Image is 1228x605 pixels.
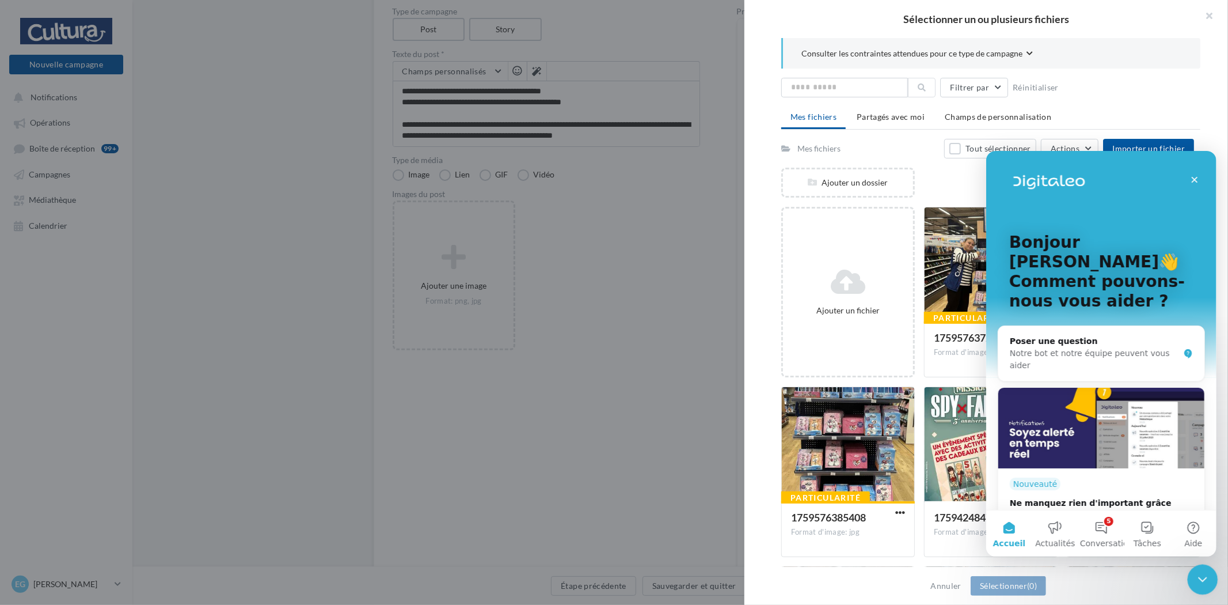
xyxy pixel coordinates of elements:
span: Conversations [94,388,151,396]
span: (0) [1027,581,1037,591]
div: Format d'image: jpg [934,527,1048,538]
iframe: Intercom live chat [1188,565,1218,595]
button: Actualités [46,360,92,406]
div: NouveautéNe manquez rien d'important grâce à l'onglet "Notifications" 🔔 [12,236,219,407]
button: Sélectionner(0) [971,576,1046,596]
button: Tout sélectionner [944,139,1036,158]
button: Conversations [92,360,138,406]
span: Tâches [147,388,175,396]
span: Actions [1051,143,1079,153]
div: Particularité [781,491,870,504]
span: Actualités [49,388,89,396]
div: Particularité [924,312,1013,324]
span: Partagés avec moi [857,112,925,122]
h2: Sélectionner un ou plusieurs fichiers [763,14,1210,24]
span: Aide [199,388,216,396]
div: Fermer [198,18,219,39]
span: 1759576385408 [791,511,866,524]
button: Importer un fichier [1103,139,1194,158]
div: Ne manquez rien d'important grâce à l'onglet "Notifications" 🔔 [24,346,186,370]
div: Ajouter un fichier [788,305,908,316]
span: Mes fichiers [790,112,837,122]
div: Format d'image: jpg [934,347,1048,358]
button: Réinitialiser [1008,81,1063,94]
span: Consulter les contraintes attendues pour ce type de campagne [801,48,1022,59]
button: Actions [1041,139,1098,158]
div: Nouveauté [24,327,74,339]
span: Accueil [7,388,40,396]
button: Annuler [926,579,966,593]
span: 1759424847091 [934,511,1009,524]
iframe: Intercom live chat [986,151,1216,557]
span: Champs de personnalisation [945,112,1051,122]
div: Format d'image: jpg [791,527,905,538]
button: Consulter les contraintes attendues pour ce type de campagne [801,47,1033,62]
button: Tâches [138,360,184,406]
div: Mes fichiers [797,143,841,154]
span: 1759576372753 [934,331,1009,344]
button: Aide [184,360,230,406]
span: Importer un fichier [1112,143,1185,153]
button: Filtrer par [940,78,1008,97]
div: Ajouter un dossier [783,177,913,188]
